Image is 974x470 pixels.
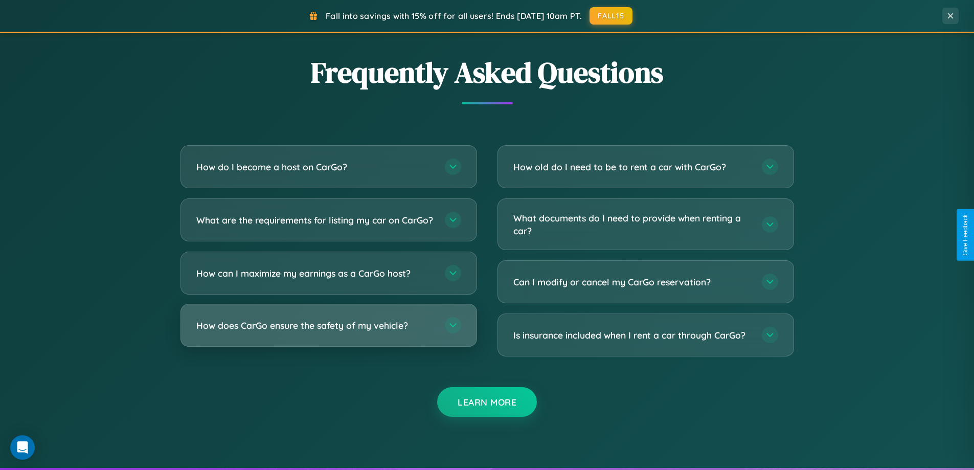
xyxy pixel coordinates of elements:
[10,435,35,460] div: Open Intercom Messenger
[196,267,435,280] h3: How can I maximize my earnings as a CarGo host?
[196,214,435,227] h3: What are the requirements for listing my car on CarGo?
[437,387,537,417] button: Learn More
[196,319,435,332] h3: How does CarGo ensure the safety of my vehicle?
[180,53,794,92] h2: Frequently Asked Questions
[513,276,752,288] h3: Can I modify or cancel my CarGo reservation?
[962,214,969,256] div: Give Feedback
[513,212,752,237] h3: What documents do I need to provide when renting a car?
[590,7,632,25] button: FALL15
[513,329,752,342] h3: Is insurance included when I rent a car through CarGo?
[196,161,435,173] h3: How do I become a host on CarGo?
[513,161,752,173] h3: How old do I need to be to rent a car with CarGo?
[326,11,582,21] span: Fall into savings with 15% off for all users! Ends [DATE] 10am PT.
